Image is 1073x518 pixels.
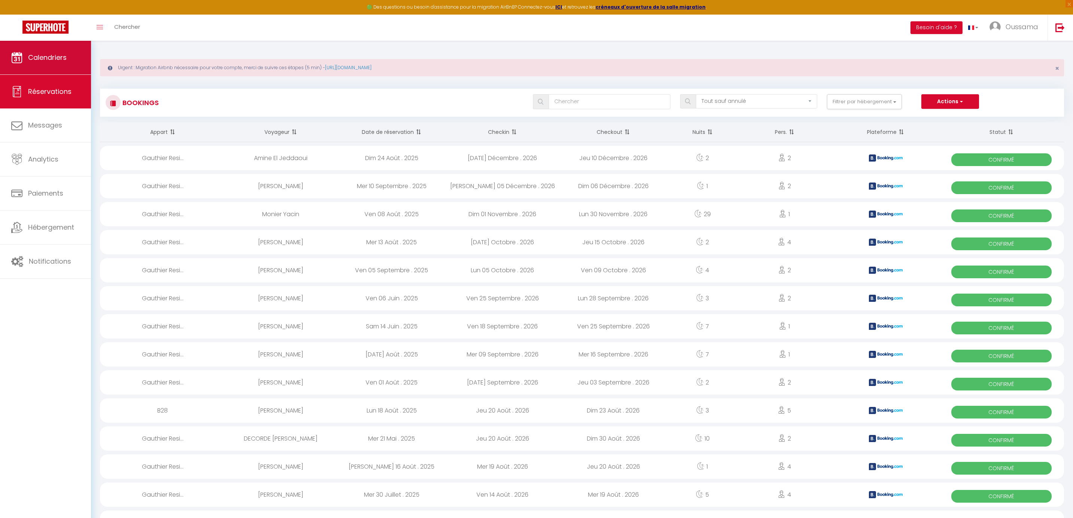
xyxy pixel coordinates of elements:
[447,122,558,142] th: Sort by checkin
[109,15,146,41] a: Chercher
[984,15,1048,41] a: ... Oussama
[555,4,562,10] a: ICI
[827,94,902,109] button: Filtrer par hébergement
[28,53,67,62] span: Calendriers
[669,122,736,142] th: Sort by nights
[22,21,69,34] img: Super Booking
[736,122,833,142] th: Sort by people
[225,122,336,142] th: Sort by guest
[6,3,28,25] button: Ouvrir le widget de chat LiveChat
[1055,65,1059,72] button: Close
[1006,22,1038,31] span: Oussama
[558,122,669,142] th: Sort by checkout
[595,4,706,10] a: créneaux d'ouverture de la salle migration
[100,122,225,142] th: Sort by rentals
[989,21,1001,33] img: ...
[28,87,72,96] span: Réservations
[28,188,63,198] span: Paiements
[549,94,670,109] input: Chercher
[336,122,447,142] th: Sort by booking date
[939,122,1064,142] th: Sort by status
[28,120,62,130] span: Messages
[910,21,963,34] button: Besoin d'aide ?
[100,59,1064,76] div: Urgent : Migration Airbnb nécessaire pour votre compte, merci de suivre ces étapes (5 min) -
[1055,64,1059,73] span: ×
[325,64,372,71] a: [URL][DOMAIN_NAME]
[29,257,71,266] span: Notifications
[28,223,74,232] span: Hébergement
[833,122,939,142] th: Sort by channel
[28,154,58,164] span: Analytics
[1055,23,1065,32] img: logout
[121,94,159,111] h3: Bookings
[114,23,140,31] span: Chercher
[921,94,979,109] button: Actions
